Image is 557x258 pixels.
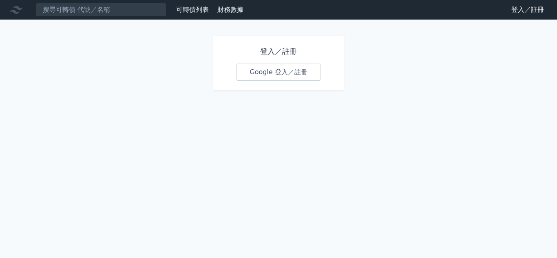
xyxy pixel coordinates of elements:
[236,64,321,81] a: Google 登入／註冊
[217,6,243,13] a: 財務數據
[236,46,321,57] h1: 登入／註冊
[176,6,209,13] a: 可轉債列表
[36,3,166,17] input: 搜尋可轉債 代號／名稱
[505,3,550,16] a: 登入／註冊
